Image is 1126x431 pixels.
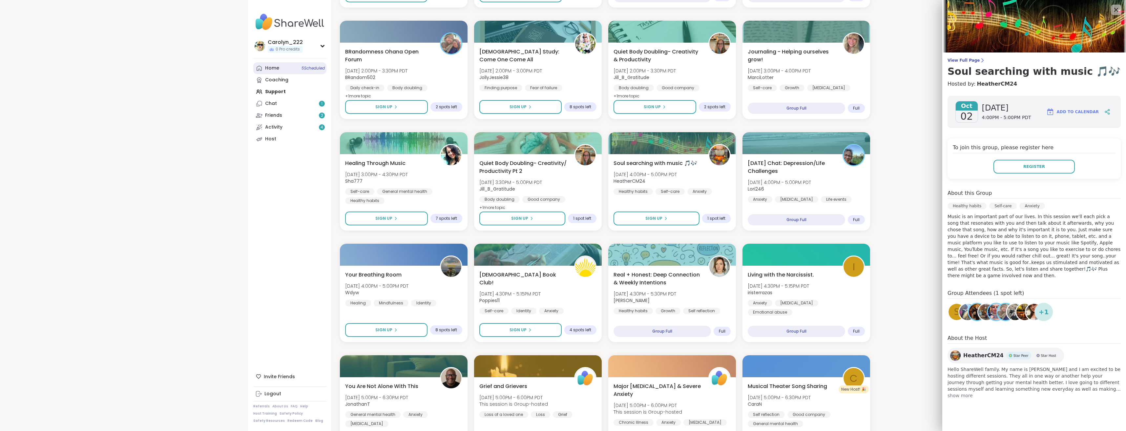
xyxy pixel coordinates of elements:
span: View Full Page [948,58,1121,63]
a: Help [300,404,308,409]
span: 7 spots left [436,216,457,221]
span: 4:00PM - 5:00PM PDT [982,114,1031,121]
span: [DATE] 5:00PM - 6:30PM PDT [345,394,408,401]
button: Sign Up [479,212,565,225]
img: BRandom502 [441,33,461,54]
span: [DATE] 4:00PM - 5:00PM PDT [748,179,811,186]
div: Friends [265,112,282,119]
div: Chat [265,100,277,107]
a: Chat1 [253,98,326,110]
button: Sign Up [479,100,562,114]
span: Healing Through Music [345,159,406,167]
div: Invite Friends [253,371,326,382]
div: Anxiety [687,188,712,195]
button: Sign Up [345,212,428,225]
img: Star Peer [1009,354,1012,357]
img: MarciLotter [844,33,864,54]
img: JollyJessie38 [575,33,595,54]
a: BRandom502 [996,303,1015,321]
div: [MEDICAL_DATA] [775,196,818,203]
a: Safety Resources [253,419,285,423]
div: Fear of failure [525,85,562,91]
span: Quiet Body Doubling- Creativity/ Productivity Pt 2 [479,159,567,175]
span: 1 spot left [707,216,725,221]
div: Life events [821,196,852,203]
span: HeatherCM24 [963,352,1004,359]
a: elainaaaaa [1025,303,1043,321]
div: Anxiety [748,300,772,306]
h4: Group Attendees (1 spot left) [948,289,1121,299]
div: Self-care [479,308,509,314]
div: New Host! 🎉 [839,385,869,393]
div: Healthy habits [345,197,385,204]
div: Activity [265,124,282,131]
a: View Full PageSoul searching with music 🎵🎶 [948,58,1121,77]
span: [DEMOGRAPHIC_DATA] Study: Come One Come All [479,48,567,64]
span: Star Host [1041,353,1056,358]
a: Activity4 [253,121,326,133]
span: 1 [321,101,323,107]
span: [DATE] 4:00PM - 5:00PM PDT [345,283,408,289]
span: Soul searching with music 🎵🎶 [614,159,697,167]
span: [DATE] 2:00PM - 3:00PM PDT [479,68,542,74]
button: Register [993,160,1075,174]
div: Coaching [265,77,288,83]
span: Oct [956,101,978,111]
span: This session is Group-hosted [614,409,682,415]
span: 1 spot left [573,216,591,221]
div: Identity [411,300,436,306]
span: Living with the Narcissist. [748,271,814,279]
h4: To join this group, please register here [953,144,1116,153]
span: [DATE] 3:00PM - 4:30PM PDT [345,171,408,178]
span: [DATE] 5:00PM - 6:00PM PDT [479,394,548,401]
span: i [853,259,855,275]
div: Group Full [748,326,845,337]
div: Healthy habits [614,188,653,195]
b: HeatherCM24 [614,178,645,184]
a: Logout [253,388,326,400]
b: JollyJessie38 [479,74,509,81]
div: Identity [511,308,536,314]
div: Anxiety [1019,203,1045,209]
span: [DATE] 2:00PM - 3:30PM PDT [614,68,676,74]
a: Lisa318 [987,303,1005,321]
div: Anxiety [656,419,681,426]
div: Good company [787,411,830,418]
div: Finding purpose [479,85,522,91]
img: Jill_B_Gratitude [575,145,595,165]
div: Group Full [614,326,711,337]
div: Good company [522,196,565,203]
img: ShareWell [709,368,730,388]
a: HeatherCM24 [977,80,1017,88]
span: This session is Group-hosted [479,401,548,407]
span: + 1 [1039,307,1049,317]
div: Mindfulness [374,300,408,306]
span: 8 spots left [435,327,457,333]
div: Self reflection [683,308,720,314]
span: Sign Up [645,215,662,221]
span: Sign Up [511,215,528,221]
span: Sign Up [510,104,527,110]
img: elainaaaaa [1026,304,1042,320]
img: Rob78_NJ [1016,304,1033,320]
span: 4 spots left [570,327,591,333]
img: Jill_B_Gratitude [709,33,730,54]
span: [DATE] 2:00PM - 3:30PM PDT [345,68,407,74]
b: Sha777 [345,178,363,184]
span: Full [719,329,725,334]
a: pipishay2olivia [977,303,996,321]
span: [DATE] Chat: Depression/Life Challenges [748,159,835,175]
h4: Hosted by: [948,80,1121,88]
a: Friends2 [253,110,326,121]
a: Safety Policy [280,411,303,416]
b: Jill_B_Gratitude [614,74,649,81]
span: 2 [321,113,323,118]
div: Body doubling [387,85,427,91]
div: Growth [780,85,804,91]
span: Sign Up [375,104,392,110]
span: Sign Up [375,215,392,221]
span: [DEMOGRAPHIC_DATA] Book Club! [479,271,567,287]
div: Chronic Illness [614,419,654,426]
div: Carolyn_222 [268,39,303,46]
span: Your Breathing Room [345,271,402,279]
